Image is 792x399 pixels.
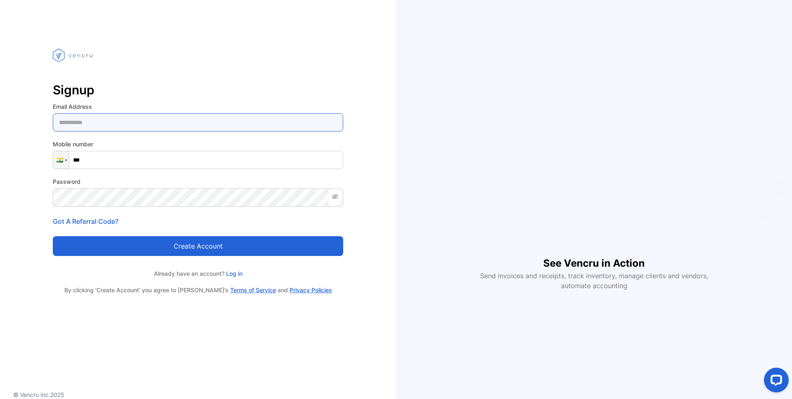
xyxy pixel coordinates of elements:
div: India: + 91 [53,151,69,169]
p: By clicking ‘Create Account’ you agree to [PERSON_NAME]’s and [53,286,343,294]
a: Log in [224,270,243,277]
label: Mobile number [53,140,343,148]
p: Already have an account? [53,269,343,278]
img: vencru logo [53,33,94,77]
p: Got A Referral Code? [53,216,343,226]
a: Privacy Policies [290,286,332,293]
h1: See Vencru in Action [543,243,645,271]
iframe: LiveChat chat widget [757,364,792,399]
iframe: YouTube video player [474,108,714,243]
button: Create account [53,236,343,256]
p: Send invoices and receipts, track inventory, manage clients and vendors, automate accounting [475,271,713,291]
label: Password [53,177,343,186]
label: Email Address [53,102,343,111]
a: Terms of Service [230,286,276,293]
p: Signup [53,80,343,100]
